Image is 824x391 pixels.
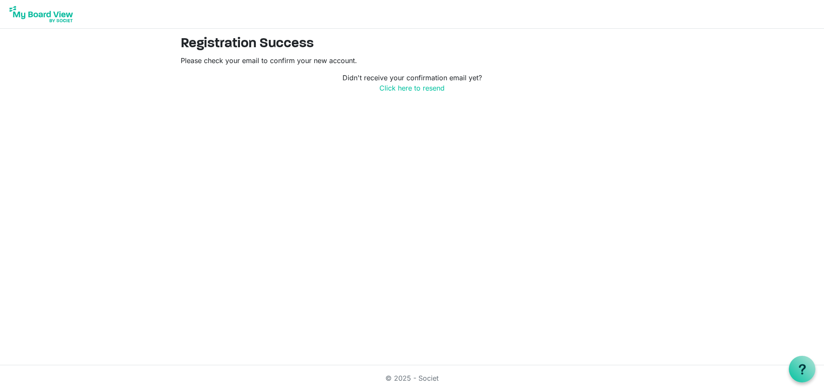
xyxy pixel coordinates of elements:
p: Please check your email to confirm your new account. [181,55,643,66]
a: © 2025 - Societ [385,374,439,382]
a: Click here to resend [379,84,445,92]
img: My Board View Logo [7,3,76,25]
p: Didn't receive your confirmation email yet? [181,73,643,93]
h2: Registration Success [181,36,643,52]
